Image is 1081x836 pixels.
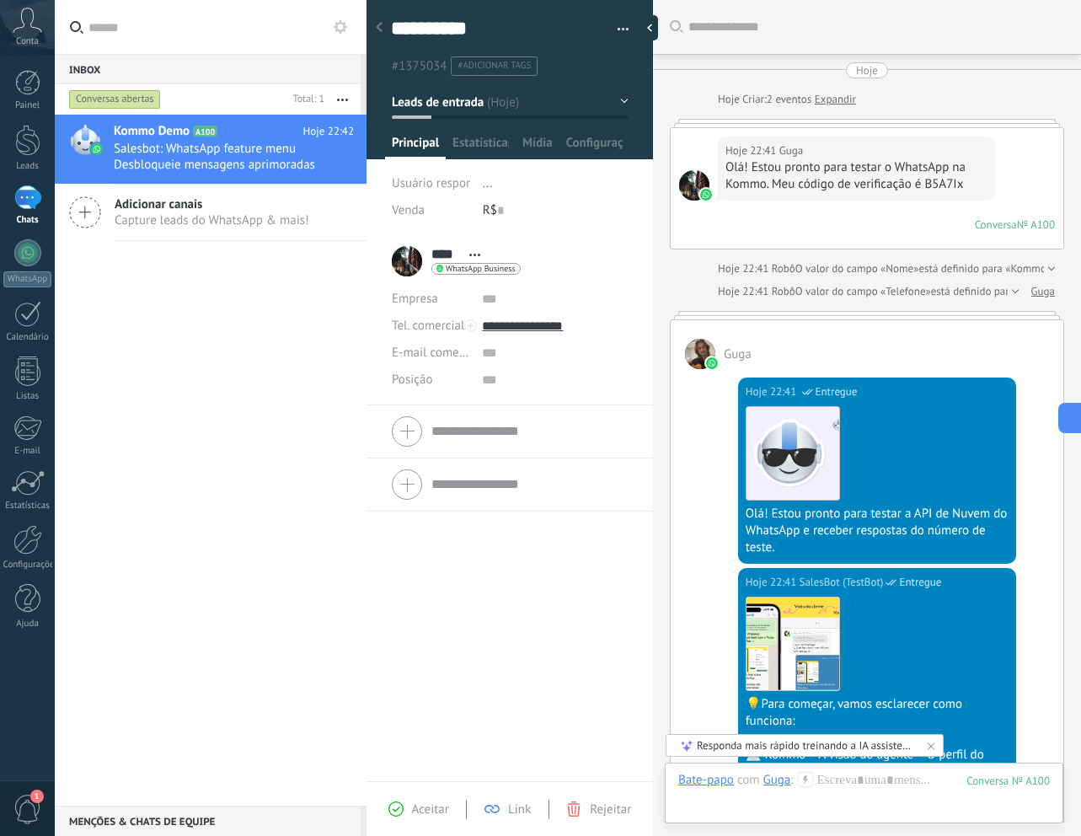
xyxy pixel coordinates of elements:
div: Hoje 22:41 [746,383,800,400]
a: Expandir [815,91,856,108]
span: Guga [724,346,752,362]
div: Menções & Chats de equipe [55,806,361,836]
span: O valor do campo «Nome» [795,260,919,277]
div: Leads [3,161,52,172]
div: № A100 [1017,217,1055,232]
div: Hoje 22:41 [718,283,772,300]
img: 183.png [747,407,839,500]
span: ... [483,175,493,191]
span: Kommo Demo [114,123,190,140]
span: Entregue [816,383,858,400]
span: : [790,772,793,789]
span: Entregue [899,574,941,591]
span: Hoje 22:42 [303,123,354,140]
div: WhatsApp [3,271,51,287]
span: Robô [772,261,795,276]
span: Robô [772,284,795,298]
span: Posição [392,373,432,386]
span: Tel. comercial [392,318,464,334]
div: E-mail [3,446,52,457]
span: WhatsApp Business [446,265,516,273]
span: 2 eventos [767,91,811,108]
div: Hoje [718,91,742,108]
div: Posição [392,367,469,394]
span: Guga [679,170,709,201]
div: Usuário responsável [392,170,470,197]
div: Guga [763,772,791,787]
span: Configurações [566,135,623,159]
div: Responda mais rápido treinando a IA assistente com sua fonte de dados [697,738,914,753]
div: Total: 1 [286,91,324,108]
div: R$ [483,197,629,224]
span: Guga [685,339,715,369]
div: Calendário [3,332,52,343]
div: Configurações [3,560,52,571]
a: Guga [1031,283,1055,300]
span: O valor do campo «Telefone» [795,283,931,300]
span: E-mail comercial [392,345,482,361]
span: Aceitar [412,801,449,817]
div: Conversas abertas [69,89,161,110]
span: Principal [392,135,439,159]
span: SalesBot (TestBot) [800,574,884,591]
div: Criar: [718,91,856,108]
span: Capture leads do WhatsApp & mais! [115,212,309,228]
span: Estatísticas [452,135,509,159]
div: Olá! Estou pronto para testar a API de Nuvem do WhatsApp e receber respostas do número de teste. [746,506,1009,556]
div: Hoje 22:41 [725,142,779,159]
button: Tel. comercial [392,313,464,340]
span: 1 [30,790,44,803]
div: Hoje 22:41 [746,574,800,591]
button: E-mail comercial [392,340,469,367]
div: 💡Para começar, vamos esclarecer como funciona: [746,696,1009,730]
div: Olá! Estou pronto para testar o WhatsApp na Kommo. Meu código de verificação é B5A7Ix [725,159,988,193]
span: Guga [779,142,803,159]
div: Estatísticas [3,501,52,512]
span: Link [508,801,531,817]
div: Empresa [392,286,469,313]
span: Salesbot: WhatsApp feature menu Desbloqueie mensagens aprimoradas no WhatsApp! Clique em "Saiba m... [114,141,322,173]
div: ocultar [641,15,658,40]
div: Listas [3,391,52,402]
img: waba.svg [706,357,718,369]
a: Kommo Demo A100 Hoje 22:42 Salesbot: WhatsApp feature menu Desbloqueie mensagens aprimoradas no W... [55,115,367,184]
span: A100 [193,126,217,137]
div: Chats [3,215,52,226]
div: Ajuda [3,619,52,630]
div: 100 [966,774,1050,788]
div: Conversa [975,217,1017,232]
div: Painel [3,100,52,111]
img: waba.svg [700,189,712,201]
span: #adicionar tags [458,60,531,72]
span: #1375034 [392,58,447,74]
div: Inbox [55,54,361,84]
div: Hoje 22:41 [718,260,772,277]
span: Venda [392,202,425,218]
span: Usuário responsável [392,175,500,191]
span: Mídia [522,135,553,159]
img: waba.svg [91,143,103,155]
div: Venda [392,197,470,224]
img: 223-pt.png [747,598,839,690]
button: Mais [324,84,361,115]
span: Rejeitar [590,801,631,817]
span: com [737,772,760,789]
span: Conta [16,36,39,47]
span: Adicionar canais [115,196,309,212]
div: Hoje [856,62,878,78]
